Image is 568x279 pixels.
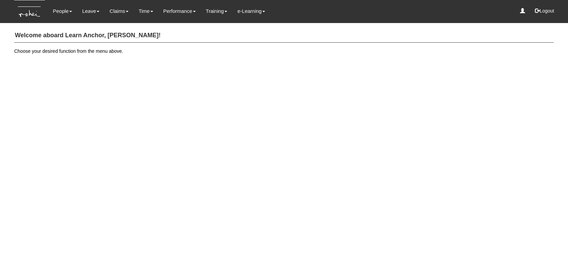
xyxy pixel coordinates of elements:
[237,3,265,19] a: e-Learning
[82,3,99,19] a: Leave
[53,3,72,19] a: People
[530,3,559,19] button: Logout
[206,3,228,19] a: Training
[14,0,45,23] img: KTs7HI1dOZG7tu7pUkOpGGQAiEQAiEQAj0IhBB1wtXDg6BEAiBEAiBEAiB4RGIoBtemSRFIRACIRACIRACIdCLQARdL1w5OAR...
[139,3,153,19] a: Time
[14,29,554,43] h4: Welcome aboard Learn Anchor, [PERSON_NAME]!
[163,3,196,19] a: Performance
[110,3,128,19] a: Claims
[14,48,554,55] p: Choose your desired function from the menu above.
